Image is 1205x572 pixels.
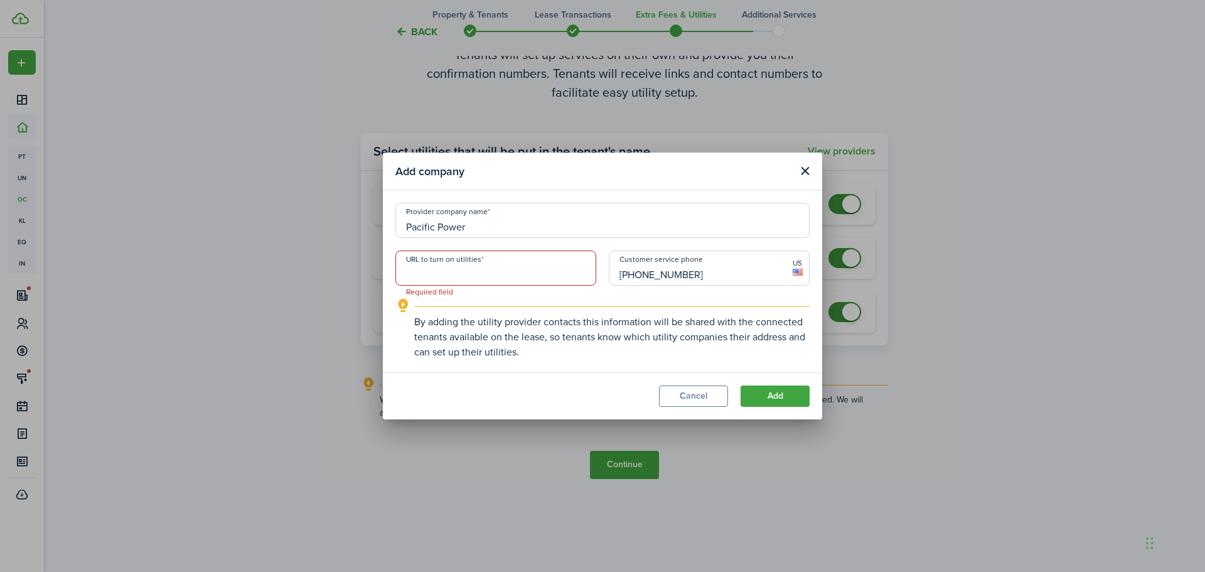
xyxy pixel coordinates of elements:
div: Drag [1146,524,1154,562]
span: Required field [396,286,463,298]
span: US [793,257,803,269]
i: outline [395,298,411,313]
iframe: Chat Widget [1142,512,1205,572]
button: Add [741,386,810,407]
explanation-description: By adding the utility provider contacts this information will be shared with the connected tenant... [414,315,810,360]
modal-title: Add company [395,159,464,183]
button: Cancel [659,386,728,407]
button: Close modal [797,163,813,179]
